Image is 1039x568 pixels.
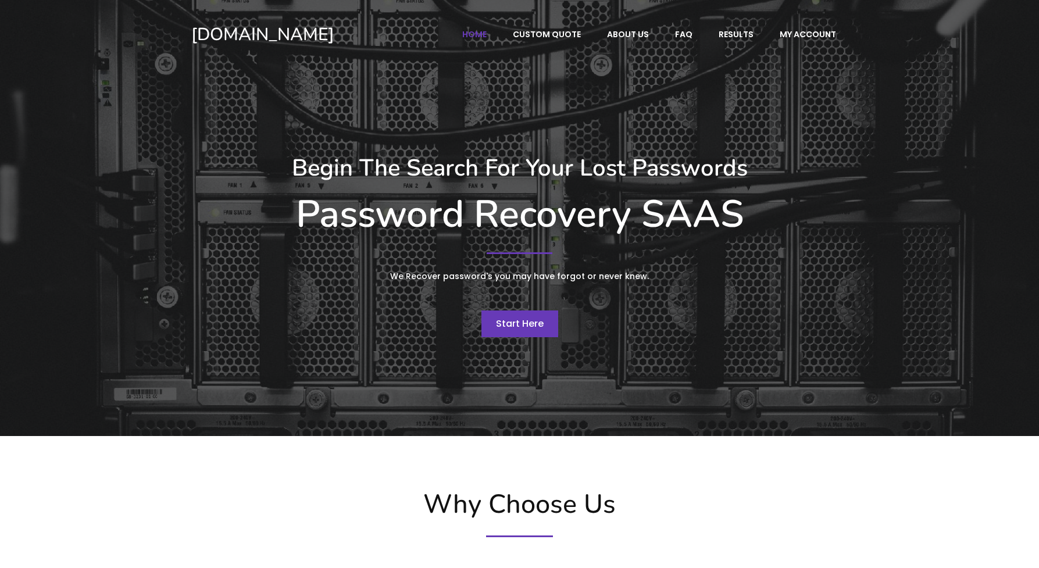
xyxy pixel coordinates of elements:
a: Start Here [481,310,558,337]
a: FAQ [663,23,705,45]
h3: Begin The Search For Your Lost Passwords [191,154,848,182]
p: We Recover password's you may have forgot or never knew. [302,269,738,284]
span: About Us [607,29,649,40]
a: [DOMAIN_NAME] [191,23,414,46]
span: Custom Quote [513,29,581,40]
span: My account [780,29,836,40]
span: Home [462,29,487,40]
span: FAQ [675,29,692,40]
a: Results [706,23,766,45]
span: Results [719,29,754,40]
h1: Password Recovery SAAS [191,192,848,237]
h2: Why Choose Us [185,489,854,520]
a: Home [450,23,499,45]
a: Custom Quote [501,23,593,45]
span: Start Here [496,317,544,330]
a: My account [767,23,848,45]
a: About Us [595,23,661,45]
